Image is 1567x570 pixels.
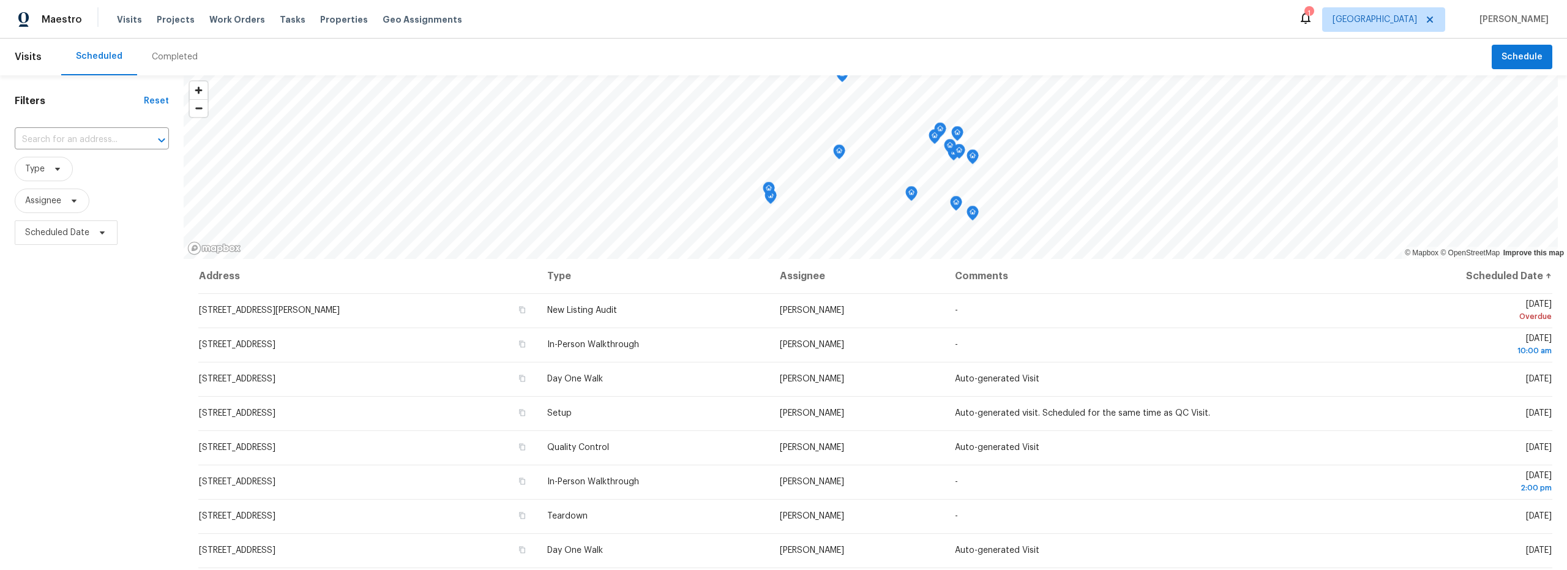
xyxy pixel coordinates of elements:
[1492,45,1552,70] button: Schedule
[1526,546,1552,555] span: [DATE]
[547,375,603,383] span: Day One Walk
[184,75,1558,259] canvas: Map
[198,259,537,293] th: Address
[547,340,639,349] span: In-Person Walkthrough
[117,13,142,26] span: Visits
[780,375,844,383] span: [PERSON_NAME]
[780,340,844,349] span: [PERSON_NAME]
[955,306,958,315] span: -
[144,95,169,107] div: Reset
[1333,13,1417,26] span: [GEOGRAPHIC_DATA]
[1304,7,1313,20] div: 1
[967,149,979,168] div: Map marker
[547,306,617,315] span: New Listing Audit
[905,186,918,205] div: Map marker
[1361,334,1552,357] span: [DATE]
[15,130,135,149] input: Search for an address...
[199,478,275,486] span: [STREET_ADDRESS]
[517,510,528,521] button: Copy Address
[320,13,368,26] span: Properties
[780,546,844,555] span: [PERSON_NAME]
[836,67,848,86] div: Map marker
[955,546,1039,555] span: Auto-generated Visit
[953,144,965,163] div: Map marker
[209,13,265,26] span: Work Orders
[190,100,208,117] span: Zoom out
[152,51,198,63] div: Completed
[190,81,208,99] button: Zoom in
[1503,249,1564,257] a: Improve this map
[951,126,963,145] div: Map marker
[187,241,241,255] a: Mapbox homepage
[537,259,770,293] th: Type
[929,129,941,148] div: Map marker
[76,50,122,62] div: Scheduled
[517,476,528,487] button: Copy Address
[517,304,528,315] button: Copy Address
[780,443,844,452] span: [PERSON_NAME]
[517,441,528,452] button: Copy Address
[190,99,208,117] button: Zoom out
[763,182,775,201] div: Map marker
[955,443,1039,452] span: Auto-generated Visit
[383,13,462,26] span: Geo Assignments
[42,13,82,26] span: Maestro
[547,409,572,418] span: Setup
[945,259,1352,293] th: Comments
[517,544,528,555] button: Copy Address
[199,375,275,383] span: [STREET_ADDRESS]
[1361,310,1552,323] div: Overdue
[955,340,958,349] span: -
[1526,443,1552,452] span: [DATE]
[15,95,144,107] h1: Filters
[950,196,962,215] div: Map marker
[199,443,275,452] span: [STREET_ADDRESS]
[780,478,844,486] span: [PERSON_NAME]
[780,306,844,315] span: [PERSON_NAME]
[25,227,89,239] span: Scheduled Date
[1361,300,1552,323] span: [DATE]
[770,259,945,293] th: Assignee
[1526,375,1552,383] span: [DATE]
[955,512,958,520] span: -
[1526,512,1552,520] span: [DATE]
[955,375,1039,383] span: Auto-generated Visit
[944,139,956,158] div: Map marker
[1405,249,1438,257] a: Mapbox
[833,144,845,163] div: Map marker
[199,340,275,349] span: [STREET_ADDRESS]
[1352,259,1552,293] th: Scheduled Date ↑
[955,478,958,486] span: -
[1440,249,1500,257] a: OpenStreetMap
[780,512,844,520] span: [PERSON_NAME]
[15,43,42,70] span: Visits
[517,407,528,418] button: Copy Address
[955,409,1210,418] span: Auto-generated visit. Scheduled for the same time as QC Visit.
[199,546,275,555] span: [STREET_ADDRESS]
[967,206,979,225] div: Map marker
[1502,50,1543,65] span: Schedule
[547,478,639,486] span: In-Person Walkthrough
[547,546,603,555] span: Day One Walk
[199,306,340,315] span: [STREET_ADDRESS][PERSON_NAME]
[934,122,946,141] div: Map marker
[199,409,275,418] span: [STREET_ADDRESS]
[1475,13,1549,26] span: [PERSON_NAME]
[1526,409,1552,418] span: [DATE]
[199,512,275,520] span: [STREET_ADDRESS]
[280,15,305,24] span: Tasks
[1361,482,1552,494] div: 2:00 pm
[25,195,61,207] span: Assignee
[157,13,195,26] span: Projects
[1361,345,1552,357] div: 10:00 am
[517,339,528,350] button: Copy Address
[517,373,528,384] button: Copy Address
[153,132,170,149] button: Open
[25,163,45,175] span: Type
[1361,471,1552,494] span: [DATE]
[547,512,588,520] span: Teardown
[780,409,844,418] span: [PERSON_NAME]
[547,443,609,452] span: Quality Control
